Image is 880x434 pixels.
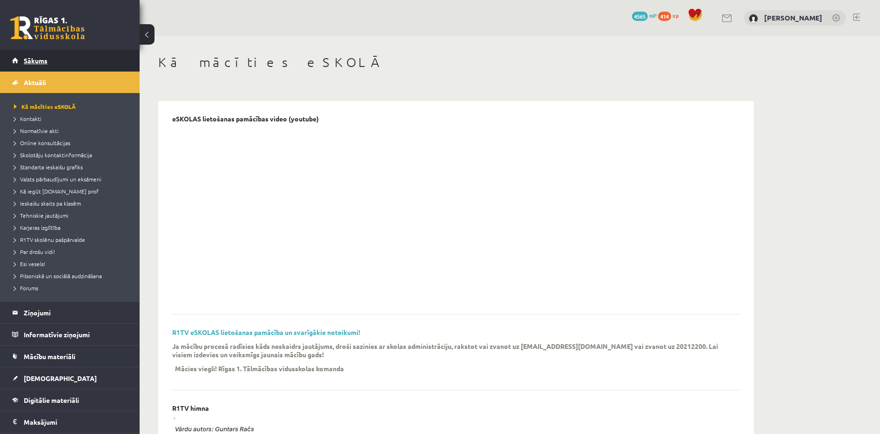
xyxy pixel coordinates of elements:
a: Kā iegūt [DOMAIN_NAME] prof [14,187,130,195]
legend: Ziņojumi [24,302,128,323]
span: Normatīvie akti [14,127,59,134]
a: Online konsultācijas [14,139,130,147]
span: R1TV skolēnu pašpārvalde [14,236,85,243]
a: Aktuāli [12,72,128,93]
a: [PERSON_NAME] [764,13,822,22]
span: 414 [658,12,671,21]
span: Aktuāli [24,78,46,87]
a: Valsts pārbaudījumi un eksāmeni [14,175,130,183]
a: Pilsoniskā un sociālā audzināšana [14,272,130,280]
p: Ja mācību procesā radīsies kāds neskaidrs jautājums, droši sazinies ar skolas administrāciju, rak... [172,342,726,359]
span: Standarta ieskaišu grafiks [14,163,83,171]
a: Mācību materiāli [12,346,128,367]
a: Ziņojumi [12,302,128,323]
span: Digitālie materiāli [24,396,79,404]
a: Kā mācīties eSKOLĀ [14,102,130,111]
a: Skolotāju kontaktinformācija [14,151,130,159]
a: Standarta ieskaišu grafiks [14,163,130,171]
a: Normatīvie akti [14,127,130,135]
span: Par drošu vidi! [14,248,55,255]
span: Kā iegūt [DOMAIN_NAME] prof [14,187,99,195]
span: Mācību materiāli [24,352,75,361]
h1: Kā mācīties eSKOLĀ [158,54,754,70]
img: Maksims Nevedomijs [749,14,758,23]
p: Mācies viegli! [175,364,217,373]
span: Ieskaišu skaits pa klasēm [14,200,81,207]
a: Tehniskie jautājumi [14,211,130,220]
a: Maksājumi [12,411,128,433]
a: Kontakti [14,114,130,123]
a: [DEMOGRAPHIC_DATA] [12,367,128,389]
span: xp [672,12,678,19]
span: Sākums [24,56,47,65]
span: Pilsoniskā un sociālā audzināšana [14,272,102,280]
p: R1TV himna [172,404,209,412]
p: Rīgas 1. Tālmācības vidusskolas komanda [218,364,344,373]
span: Tehniskie jautājumi [14,212,68,219]
a: Esi vesels! [14,260,130,268]
span: Kā mācīties eSKOLĀ [14,103,76,110]
span: [DEMOGRAPHIC_DATA] [24,374,97,382]
a: Par drošu vidi! [14,247,130,256]
span: Forums [14,284,38,292]
span: Kontakti [14,115,41,122]
span: Skolotāju kontaktinformācija [14,151,92,159]
a: Forums [14,284,130,292]
a: Digitālie materiāli [12,389,128,411]
a: R1TV eSKOLAS lietošanas pamācība un svarīgākie noteikumi! [172,328,360,336]
a: Informatīvie ziņojumi [12,324,128,345]
span: Valsts pārbaudījumi un eksāmeni [14,175,101,183]
a: 4565 mP [632,12,657,19]
a: R1TV skolēnu pašpārvalde [14,235,130,244]
span: 4565 [632,12,648,21]
p: eSKOLAS lietošanas pamācības video (youtube) [172,115,319,123]
a: 414 xp [658,12,683,19]
span: Online konsultācijas [14,139,70,147]
span: Karjeras izglītība [14,224,60,231]
a: Ieskaišu skaits pa klasēm [14,199,130,207]
a: Sākums [12,50,128,71]
span: Esi vesels! [14,260,45,267]
legend: Maksājumi [24,411,128,433]
span: mP [649,12,657,19]
a: Rīgas 1. Tālmācības vidusskola [10,16,85,40]
a: Karjeras izglītība [14,223,130,232]
legend: Informatīvie ziņojumi [24,324,128,345]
